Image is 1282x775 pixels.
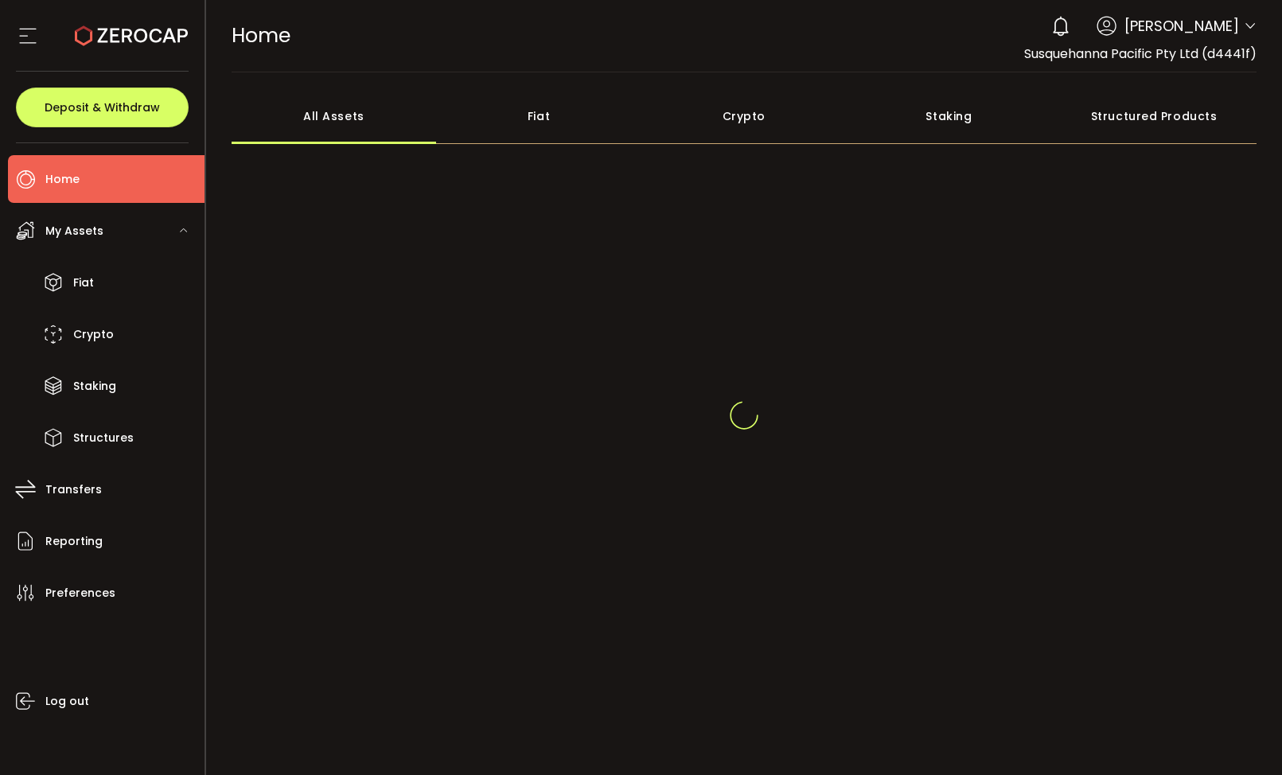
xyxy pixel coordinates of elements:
div: Structured Products [1051,88,1257,144]
div: Crypto [641,88,847,144]
div: Fiat [436,88,641,144]
span: Preferences [45,582,115,605]
span: Susquehanna Pacific Pty Ltd (d4441f) [1024,45,1257,63]
div: Staking [847,88,1052,144]
span: Deposit & Withdraw [45,102,160,113]
button: Deposit & Withdraw [16,88,189,127]
span: Structures [73,426,134,450]
span: Fiat [73,271,94,294]
span: Log out [45,690,89,713]
div: All Assets [232,88,437,144]
span: Home [45,168,80,191]
span: Staking [73,375,116,398]
span: Transfers [45,478,102,501]
span: [PERSON_NAME] [1124,15,1239,37]
span: Reporting [45,530,103,553]
span: My Assets [45,220,103,243]
span: Crypto [73,323,114,346]
span: Home [232,21,290,49]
